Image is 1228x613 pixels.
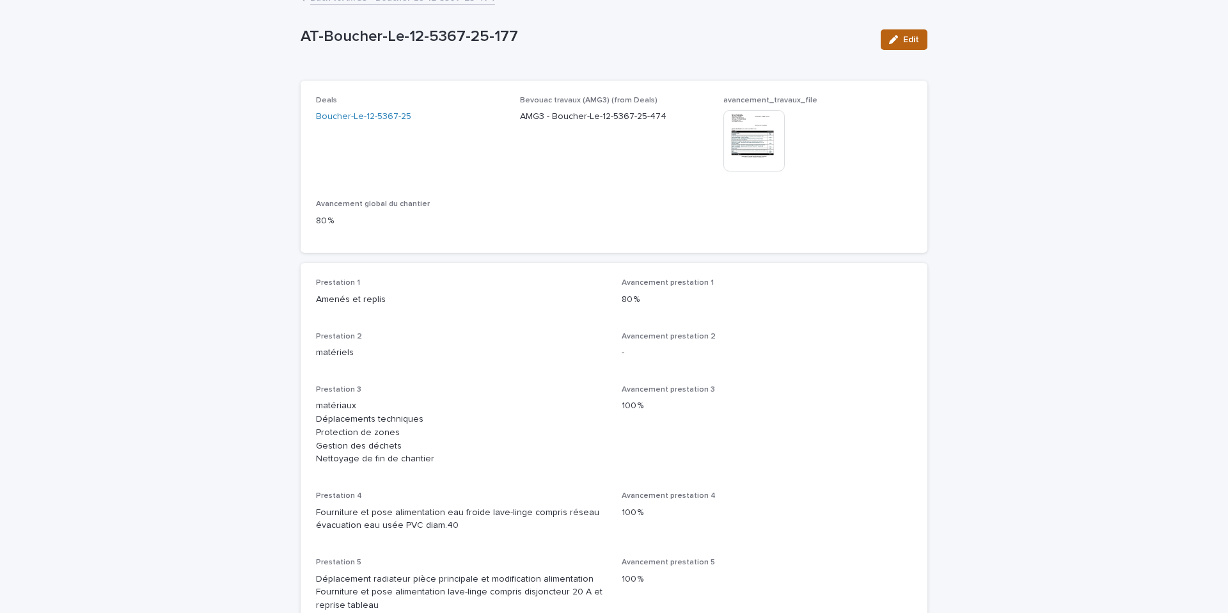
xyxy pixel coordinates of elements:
p: 80 % [316,214,505,228]
p: matériaux Déplacements techniques Protection de zones Gestion des déchets Nettoyage de fin de cha... [316,399,606,466]
span: Prestation 1 [316,279,360,287]
span: Avancement prestation 3 [622,386,715,394]
span: Avancement prestation 1 [622,279,714,287]
p: AMG3 - Boucher-Le-12-5367-25-474 [520,110,709,123]
span: Prestation 4 [316,492,362,500]
p: 100 % [622,399,912,413]
span: Prestation 5 [316,559,361,566]
span: Edit [903,35,919,44]
p: 100 % [622,573,912,586]
span: avancement_travaux_file [723,97,817,104]
span: Avancement prestation 4 [622,492,716,500]
span: Avancement prestation 2 [622,333,716,340]
p: AT-Boucher-Le-12-5367-25-177 [301,28,870,46]
span: Prestation 2 [316,333,362,340]
p: Fourniture et pose alimentation eau froide lave-linge compris réseau évacuation eau usée PVC diam.40 [316,506,606,533]
span: Avancement global du chantier [316,200,430,208]
p: - [622,346,912,360]
button: Edit [881,29,927,50]
p: matériels [316,346,606,360]
span: Prestation 3 [316,386,361,394]
a: Boucher-Le-12-5367-25 [316,110,411,123]
p: 100 % [622,506,912,520]
span: Avancement prestation 5 [622,559,715,566]
span: Bevouac travaux (AMG3) (from Deals) [520,97,657,104]
p: 80 % [622,293,912,306]
span: Deals [316,97,337,104]
p: Déplacement radiateur pièce principale et modification alimentation Fourniture et pose alimentati... [316,573,606,612]
p: Amenés et replis [316,293,606,306]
